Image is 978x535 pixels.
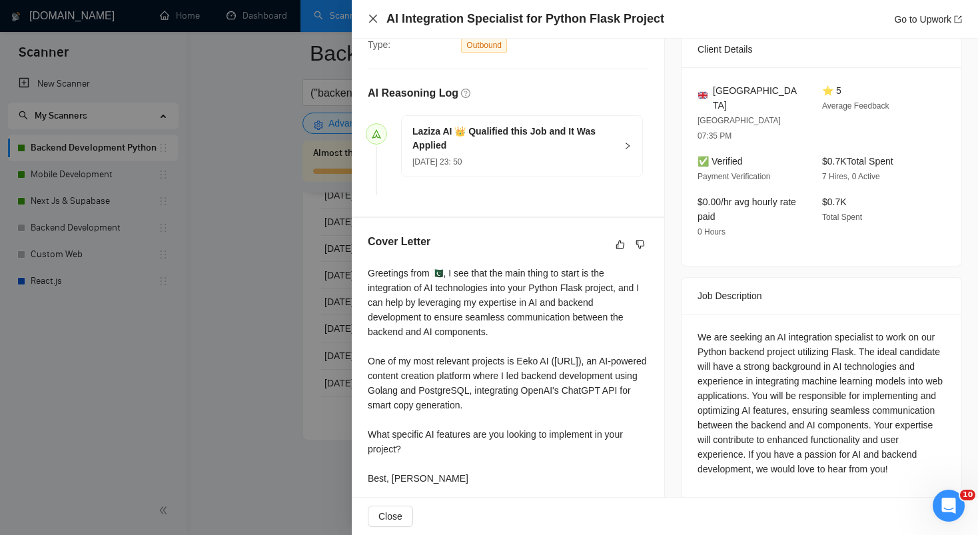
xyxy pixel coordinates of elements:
span: $0.00/hr avg hourly rate paid [698,197,796,222]
span: 10 [960,490,975,500]
span: dislike [636,239,645,250]
span: $0.7K [822,197,847,207]
h5: Cover Letter [368,234,430,250]
h5: AI Reasoning Log [368,85,458,101]
span: Average Feedback [822,101,889,111]
button: dislike [632,237,648,253]
span: Outbound [461,38,507,53]
h4: AI Integration Specialist for Python Flask Project [386,11,664,27]
span: [GEOGRAPHIC_DATA] 07:35 PM [698,116,781,141]
button: like [612,237,628,253]
span: question-circle [461,89,470,98]
span: ✅ Verified [698,156,743,167]
span: $0.7K Total Spent [822,156,893,167]
iframe: Intercom live chat [933,490,965,522]
div: We are seeking an AI integration specialist to work on our Python backend project utilizing Flask... [698,330,945,476]
h5: Laziza AI 👑 Qualified this Job and It Was Applied [412,125,616,153]
span: export [954,15,962,23]
div: Client Details [698,31,945,67]
span: [DATE] 23: 50 [412,157,462,167]
span: close [368,13,378,24]
span: Close [378,509,402,524]
span: Payment Verification [698,172,770,181]
span: ⭐ 5 [822,85,841,96]
span: Total Spent [822,213,862,222]
div: Job Description [698,278,945,314]
img: 🇬🇧 [698,91,708,100]
button: Close [368,13,378,25]
a: Go to Upworkexport [894,14,962,25]
span: right [624,142,632,150]
span: Type: [368,39,390,50]
span: like [616,239,625,250]
span: [GEOGRAPHIC_DATA] [713,83,801,113]
span: 0 Hours [698,227,726,237]
div: Greetings from 🇵🇰, I see that the main thing to start is the integration of AI technologies into ... [368,266,648,486]
span: send [372,129,381,139]
button: Close [368,506,413,527]
span: 7 Hires, 0 Active [822,172,880,181]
